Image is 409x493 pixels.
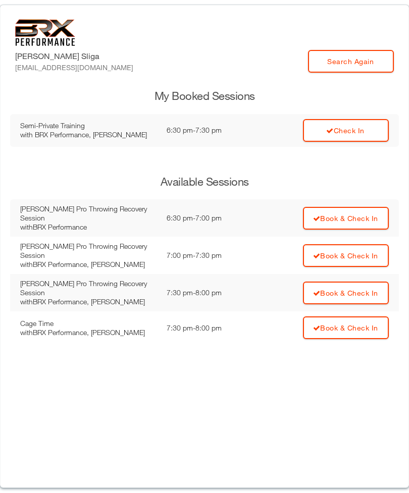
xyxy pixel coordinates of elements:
[308,50,394,73] a: Search Again
[303,244,389,267] a: Book & Check In
[162,311,254,344] td: 7:30 pm - 8:00 pm
[20,130,157,139] div: with BRX Performance, [PERSON_NAME]
[303,282,389,304] a: Book & Check In
[303,316,389,339] a: Book & Check In
[20,319,157,328] div: Cage Time
[20,260,157,269] div: with BRX Performance, [PERSON_NAME]
[303,207,389,230] a: Book & Check In
[20,204,157,223] div: [PERSON_NAME] Pro Throwing Recovery Session
[162,199,254,237] td: 6:30 pm - 7:00 pm
[20,121,157,130] div: Semi-Private Training
[303,119,389,142] a: Check In
[162,114,254,147] td: 6:30 pm - 7:30 pm
[15,62,133,73] div: [EMAIL_ADDRESS][DOMAIN_NAME]
[20,328,157,337] div: with BRX Performance, [PERSON_NAME]
[162,274,254,311] td: 7:30 pm - 8:00 pm
[20,279,157,297] div: [PERSON_NAME] Pro Throwing Recovery Session
[20,223,157,232] div: with BRX Performance
[162,237,254,274] td: 7:00 pm - 7:30 pm
[10,174,399,190] h3: Available Sessions
[15,19,75,46] img: 6f7da32581c89ca25d665dc3aae533e4f14fe3ef_original.svg
[15,50,133,73] label: [PERSON_NAME] Sliga
[10,88,399,104] h3: My Booked Sessions
[20,297,157,306] div: with BRX Performance, [PERSON_NAME]
[20,242,157,260] div: [PERSON_NAME] Pro Throwing Recovery Session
